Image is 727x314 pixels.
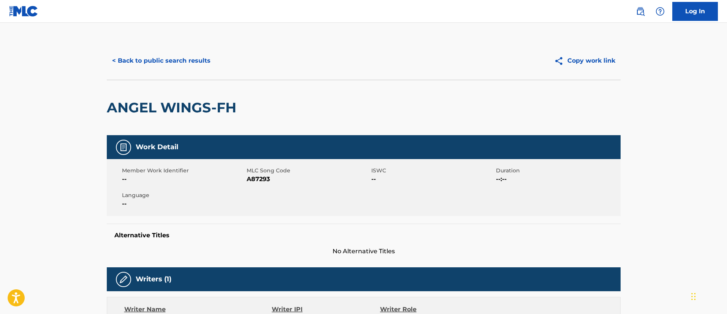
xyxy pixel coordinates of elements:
[496,175,619,184] span: --:--
[247,175,369,184] span: A87293
[247,167,369,175] span: MLC Song Code
[124,305,272,314] div: Writer Name
[119,143,128,152] img: Work Detail
[549,51,621,70] button: Copy work link
[114,232,613,239] h5: Alternative Titles
[122,199,245,208] span: --
[136,275,171,284] h5: Writers (1)
[9,6,38,17] img: MLC Logo
[371,175,494,184] span: --
[653,4,668,19] div: Help
[691,285,696,308] div: Drag
[496,167,619,175] span: Duration
[107,247,621,256] span: No Alternative Titles
[136,143,178,151] h5: Work Detail
[656,7,665,16] img: help
[371,167,494,175] span: ISWC
[672,2,718,21] a: Log In
[119,275,128,284] img: Writers
[122,175,245,184] span: --
[689,278,727,314] iframe: Chat Widget
[380,305,478,314] div: Writer Role
[636,7,645,16] img: search
[107,51,216,70] button: < Back to public search results
[554,56,567,66] img: Copy work link
[122,191,245,199] span: Language
[272,305,380,314] div: Writer IPI
[122,167,245,175] span: Member Work Identifier
[633,4,648,19] a: Public Search
[107,99,240,116] h2: ANGEL WINGS-FH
